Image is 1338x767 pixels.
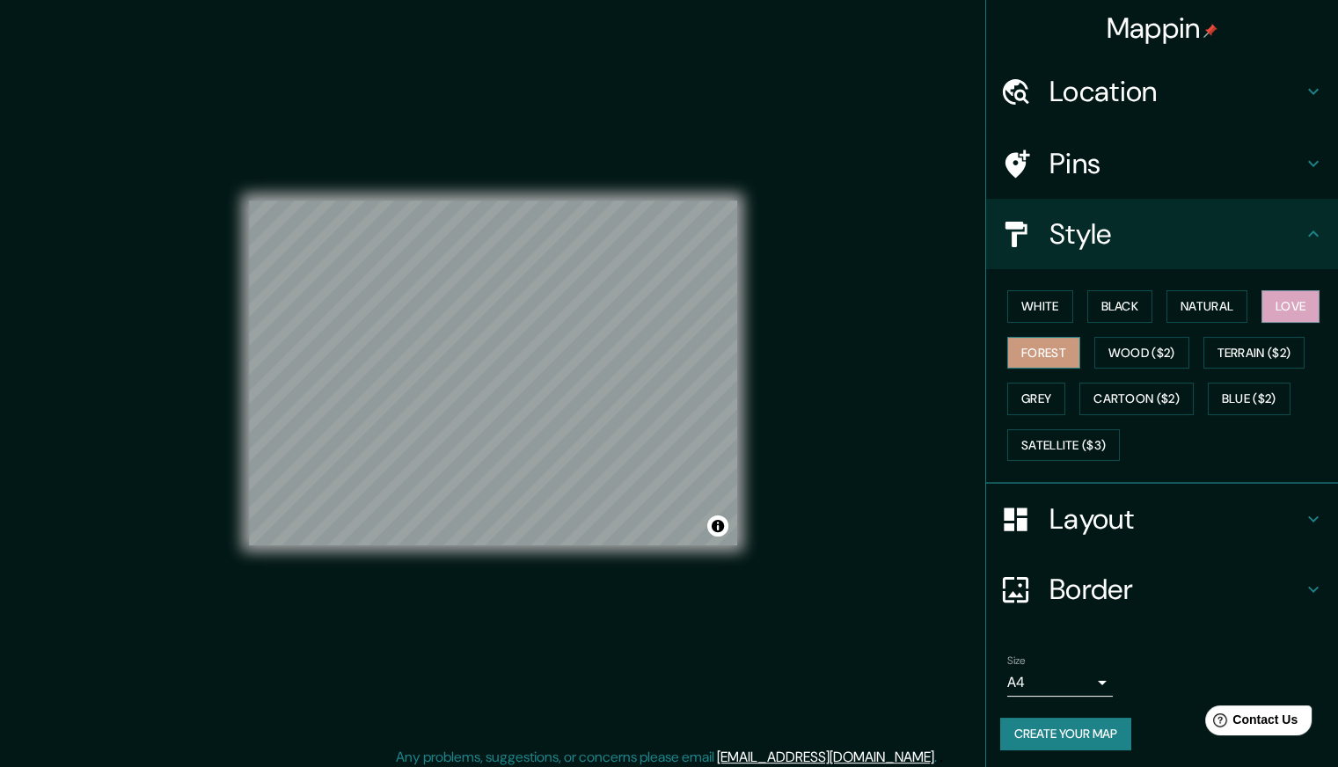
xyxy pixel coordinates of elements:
[1094,337,1189,369] button: Wood ($2)
[986,484,1338,554] div: Layout
[1203,24,1217,38] img: pin-icon.png
[1079,383,1194,415] button: Cartoon ($2)
[1000,718,1131,750] button: Create your map
[1007,429,1120,462] button: Satellite ($3)
[717,748,934,766] a: [EMAIL_ADDRESS][DOMAIN_NAME]
[1049,74,1303,109] h4: Location
[249,201,737,545] canvas: Map
[1049,146,1303,181] h4: Pins
[1007,383,1065,415] button: Grey
[1107,11,1218,46] h4: Mappin
[986,554,1338,625] div: Border
[986,199,1338,269] div: Style
[1049,216,1303,252] h4: Style
[986,56,1338,127] div: Location
[1087,290,1153,323] button: Black
[1181,698,1319,748] iframe: Help widget launcher
[1261,290,1320,323] button: Love
[986,128,1338,199] div: Pins
[1007,290,1073,323] button: White
[1007,337,1080,369] button: Forest
[1208,383,1290,415] button: Blue ($2)
[1007,668,1113,697] div: A4
[1166,290,1247,323] button: Natural
[1007,654,1026,668] label: Size
[1203,337,1305,369] button: Terrain ($2)
[707,515,728,537] button: Toggle attribution
[1049,501,1303,537] h4: Layout
[1049,572,1303,607] h4: Border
